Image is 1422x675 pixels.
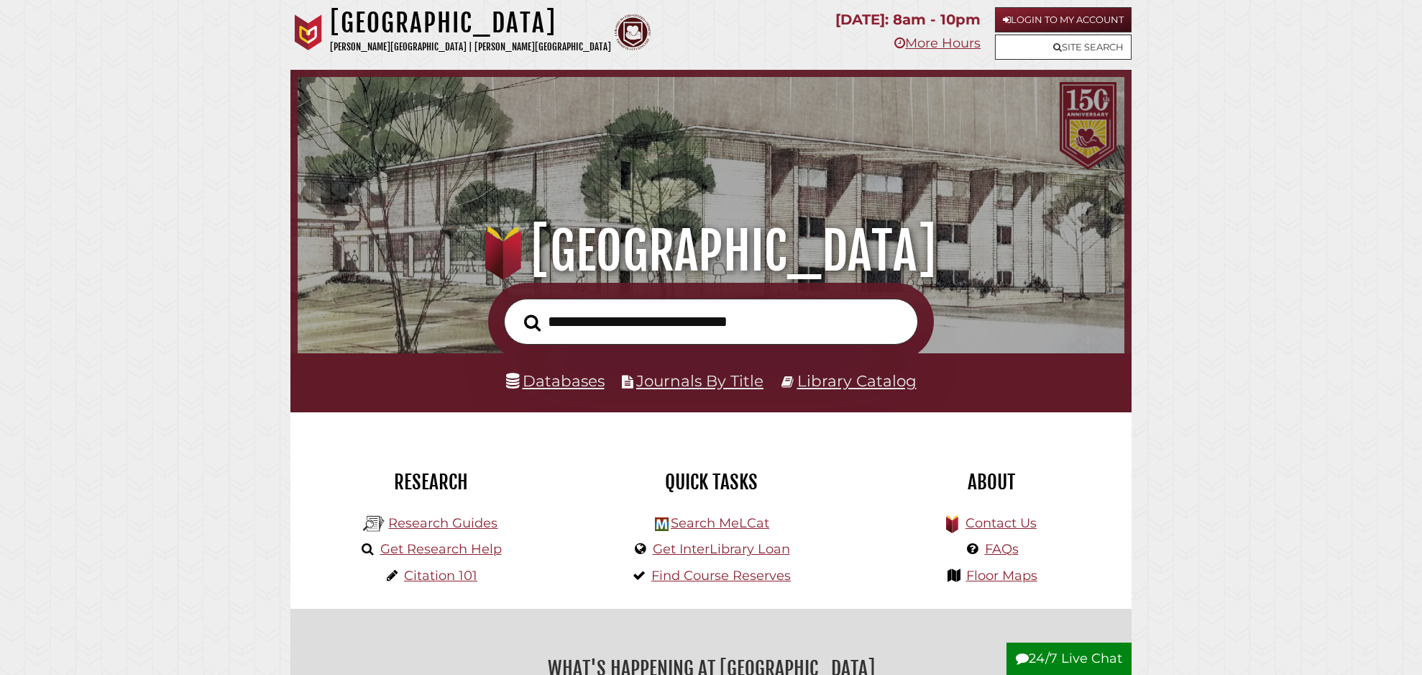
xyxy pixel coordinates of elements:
a: FAQs [985,541,1019,557]
a: Library Catalog [797,371,917,390]
a: Site Search [995,35,1132,60]
img: Hekman Library Logo [363,513,385,535]
h2: About [862,470,1121,494]
a: Contact Us [965,515,1037,531]
p: [DATE]: 8am - 10pm [835,7,981,32]
a: Journals By Title [636,371,763,390]
a: Citation 101 [404,568,477,584]
img: Calvin University [290,14,326,50]
h2: Research [301,470,560,494]
img: Hekman Library Logo [655,517,669,531]
h1: [GEOGRAPHIC_DATA] [330,7,611,39]
a: Find Course Reserves [651,568,791,584]
a: Get InterLibrary Loan [653,541,790,557]
a: Get Research Help [380,541,502,557]
a: More Hours [894,35,981,51]
a: Floor Maps [966,568,1037,584]
a: Databases [506,371,605,390]
button: Search [517,310,548,336]
a: Search MeLCat [671,515,769,531]
h1: [GEOGRAPHIC_DATA] [319,219,1104,283]
img: Calvin Theological Seminary [615,14,651,50]
p: [PERSON_NAME][GEOGRAPHIC_DATA] | [PERSON_NAME][GEOGRAPHIC_DATA] [330,39,611,55]
i: Search [524,314,541,332]
a: Research Guides [388,515,497,531]
a: Login to My Account [995,7,1132,32]
h2: Quick Tasks [582,470,840,494]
